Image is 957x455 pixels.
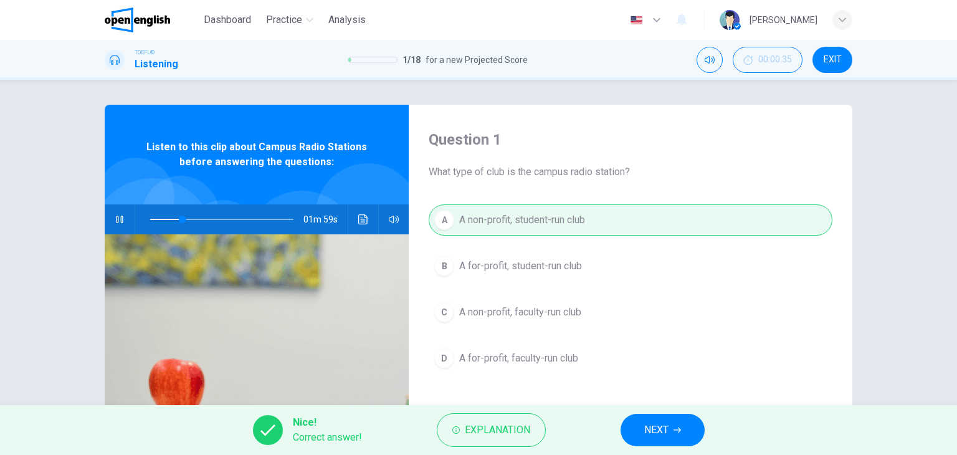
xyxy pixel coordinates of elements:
[437,413,546,447] button: Explanation
[824,55,842,65] span: EXIT
[293,430,362,445] span: Correct answer!
[323,9,371,31] button: Analysis
[105,7,199,32] a: OpenEnglish logo
[758,55,792,65] span: 00:00:35
[303,204,348,234] span: 01m 59s
[720,10,740,30] img: Profile picture
[426,52,528,67] span: for a new Projected Score
[733,47,802,73] button: 00:00:35
[145,140,368,170] span: Listen to this clip about Campus Radio Stations before answering the questions:
[328,12,366,27] span: Analysis
[266,12,302,27] span: Practice
[293,415,362,430] span: Nice!
[465,421,530,439] span: Explanation
[733,47,802,73] div: Hide
[199,9,256,31] button: Dashboard
[812,47,852,73] button: EXIT
[429,165,832,180] span: What type of club is the campus radio station?
[135,57,178,72] h1: Listening
[750,12,817,27] div: [PERSON_NAME]
[105,7,170,32] img: OpenEnglish logo
[629,16,644,25] img: en
[697,47,723,73] div: Mute
[135,48,155,57] span: TOEFL®
[204,12,251,27] span: Dashboard
[261,9,318,31] button: Practice
[429,130,832,150] h4: Question 1
[353,204,373,234] button: Click to see the audio transcription
[402,52,421,67] span: 1 / 18
[621,414,705,446] button: NEXT
[644,421,669,439] span: NEXT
